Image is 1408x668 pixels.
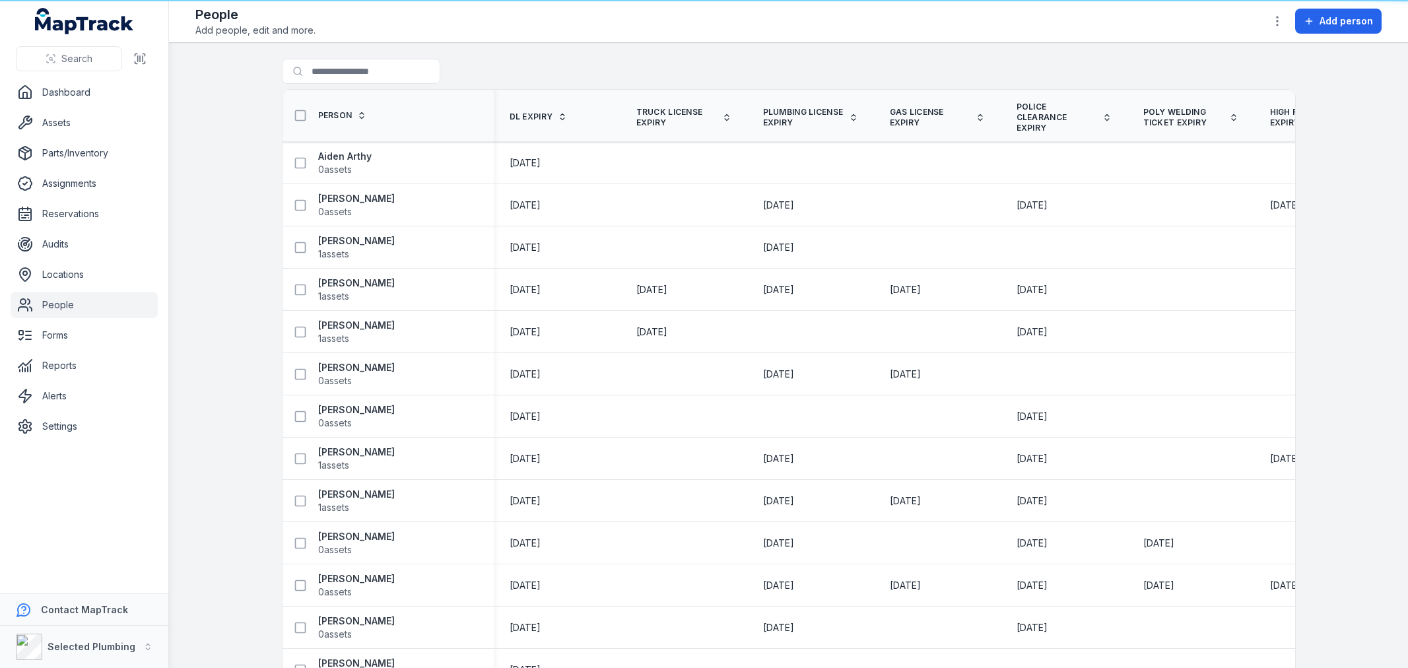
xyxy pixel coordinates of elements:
time: 7/11/2027, 12:00:00 AM [1017,452,1048,465]
span: [DATE] [1017,284,1048,295]
span: [DATE] [1143,537,1174,549]
span: [DATE] [1017,411,1048,422]
a: [PERSON_NAME]1assets [318,277,395,303]
span: 0 assets [318,628,352,641]
span: 1 assets [318,459,349,472]
time: 1/7/2027, 12:00:00 AM [510,579,541,592]
span: [DATE] [763,368,794,380]
span: [DATE] [1017,326,1048,337]
a: People [11,292,158,318]
span: [DATE] [763,622,794,633]
span: [DATE] [510,284,541,295]
span: 0 assets [318,585,352,599]
time: 5/13/2029, 12:00:00 AM [890,283,921,296]
span: [DATE] [890,368,921,380]
a: Person [318,110,367,121]
span: Gas License Expiry [890,107,970,128]
a: Parts/Inventory [11,140,158,166]
span: [DATE] [1270,580,1301,591]
time: 7/28/2028, 12:00:00 AM [763,494,794,508]
a: [PERSON_NAME]1assets [318,234,395,261]
a: Audits [11,231,158,257]
span: Add person [1320,15,1373,28]
time: 6/15/2025, 12:00:00 AM [636,325,667,339]
span: Police Clearance Expiry [1017,102,1097,133]
h2: People [195,5,316,24]
a: Aiden Arthy0assets [318,150,372,176]
time: 6/15/2025, 12:00:00 AM [510,325,541,339]
span: [DATE] [763,495,794,506]
strong: [PERSON_NAME] [318,319,395,332]
time: 1/30/2026, 12:00:00 AM [510,368,541,381]
button: Add person [1295,9,1382,34]
time: 3/30/2025, 12:00:00 AM [510,494,541,508]
time: 5/6/2027, 12:00:00 AM [763,199,794,212]
span: 1 assets [318,501,349,514]
span: [DATE] [510,411,541,422]
time: 7/7/2027, 12:00:00 AM [763,283,794,296]
button: Search [16,46,122,71]
strong: [PERSON_NAME] [318,572,395,585]
time: 6/9/2027, 12:00:00 AM [1017,579,1048,592]
a: Reports [11,352,158,379]
a: [PERSON_NAME]0assets [318,192,395,218]
span: [DATE] [510,199,541,211]
span: Truck License Expiry [636,107,717,128]
time: 11/13/2026, 12:00:00 AM [763,368,794,381]
a: [PERSON_NAME]0assets [318,572,395,599]
strong: Contact MapTrack [41,604,128,615]
span: Person [318,110,352,121]
span: [DATE] [890,495,921,506]
strong: [PERSON_NAME] [318,192,395,205]
span: [DATE] [1017,580,1048,591]
a: Dashboard [11,79,158,106]
span: DL expiry [510,112,553,122]
span: 0 assets [318,163,352,176]
time: 3/1/2026, 12:00:00 AM [1017,199,1048,212]
a: Gas License Expiry [890,107,985,128]
span: [DATE] [763,199,794,211]
time: 10/29/2026, 12:00:00 AM [763,537,794,550]
time: 12/21/2025, 12:00:00 AM [510,410,541,423]
a: [PERSON_NAME]1assets [318,319,395,345]
span: 0 assets [318,374,352,387]
span: [DATE] [763,537,794,549]
span: [DATE] [1017,537,1048,549]
span: [DATE] [510,453,541,464]
a: [PERSON_NAME]0assets [318,361,395,387]
span: 0 assets [318,205,352,218]
span: [DATE] [510,326,541,337]
span: [DATE] [1017,622,1048,633]
span: [DATE] [763,580,794,591]
time: 10/19/2025, 12:00:00 AM [510,156,541,170]
time: 7/4/2027, 12:00:00 AM [1270,199,1301,212]
span: Add people, edit and more. [195,24,316,37]
span: Plumbing License Expiry [763,107,844,128]
a: Assignments [11,170,158,197]
time: 4/18/2025, 12:00:00 AM [1143,537,1174,550]
span: [DATE] [763,453,794,464]
time: 9/22/2030, 12:00:00 AM [1270,579,1301,592]
span: [DATE] [510,242,541,253]
strong: [PERSON_NAME] [318,361,395,374]
span: [DATE] [636,326,667,337]
span: 1 assets [318,332,349,345]
strong: [PERSON_NAME] [318,446,395,459]
span: [DATE] [1017,199,1048,211]
a: [PERSON_NAME]0assets [318,530,395,556]
span: [DATE] [1017,453,1048,464]
span: [DATE] [510,537,541,549]
span: 0 assets [318,543,352,556]
a: [PERSON_NAME]1assets [318,488,395,514]
a: Settings [11,413,158,440]
strong: [PERSON_NAME] [318,615,395,628]
a: Truck License Expiry [636,107,731,128]
time: 8/13/2026, 12:00:00 AM [1143,579,1174,592]
strong: [PERSON_NAME] [318,234,395,248]
span: [DATE] [510,495,541,506]
strong: [PERSON_NAME] [318,277,395,290]
time: 7/1/2029, 12:00:00 AM [510,452,541,465]
span: [DATE] [510,580,541,591]
strong: Aiden Arthy [318,150,372,163]
strong: Selected Plumbing [48,641,135,652]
